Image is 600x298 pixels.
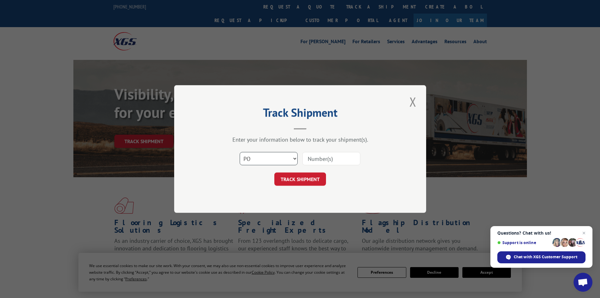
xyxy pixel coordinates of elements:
[574,273,592,292] a: Open chat
[514,254,577,260] span: Chat with XGS Customer Support
[206,108,395,120] h2: Track Shipment
[274,172,326,186] button: TRACK SHIPMENT
[206,136,395,143] div: Enter your information below to track your shipment(s).
[408,93,418,110] button: Close modal
[302,152,360,165] input: Number(s)
[497,231,586,236] span: Questions? Chat with us!
[497,251,586,263] span: Chat with XGS Customer Support
[497,240,550,245] span: Support is online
